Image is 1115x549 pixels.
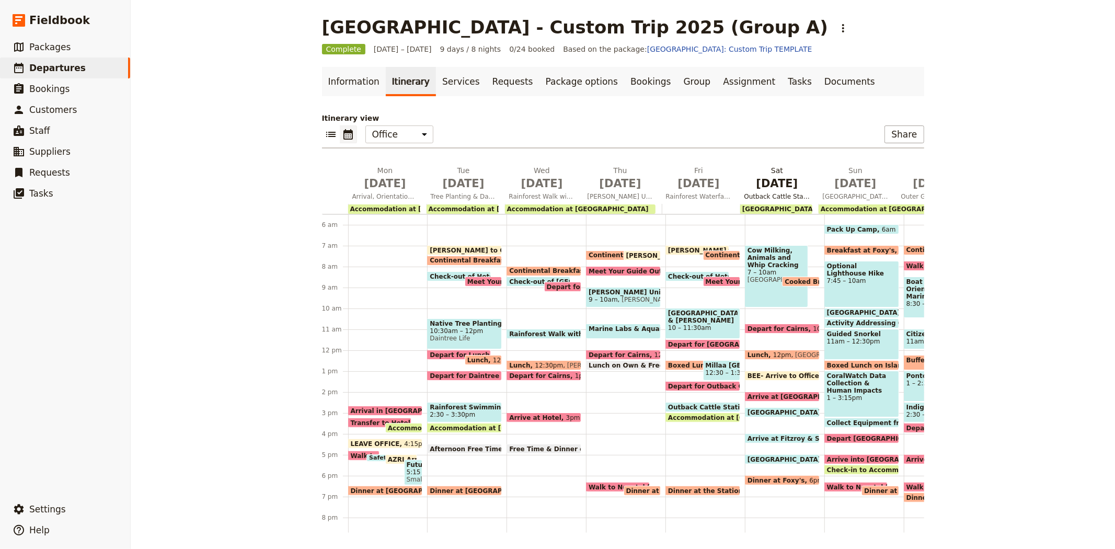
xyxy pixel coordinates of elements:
[586,360,661,370] div: Lunch on Own & Free Time
[834,19,852,37] button: Actions
[904,482,967,492] div: Walk to Novotel for Trip Evaluations & Dinner
[348,451,380,461] div: Walk to Novotel for Evening Activities & Dinner
[351,407,464,414] span: Arrival in [GEOGRAPHIC_DATA]
[906,300,976,307] span: 8:30 – 10:30am
[486,67,539,96] a: Requests
[322,304,348,313] div: 10 am
[388,456,472,463] span: AZRI Arrive to Novotel
[745,371,820,381] div: BEE- Arrive to Office
[430,320,499,327] span: Native Tree Planting Service Work
[366,454,398,462] div: Safety Orientation
[509,445,611,452] span: Free Time & Dinner on Own
[824,454,899,464] div: Arrive into [GEOGRAPHIC_DATA]
[906,484,1071,490] span: Walk to Novotel for Trip Evaluations & Dinner
[589,296,618,303] span: 9 – 10am
[348,439,423,449] div: LEAVE OFFICE4:15pm
[427,271,490,281] div: Check-out of Hotel
[29,63,86,73] span: Departures
[385,423,422,433] div: Accommodation at [GEOGRAPHIC_DATA]
[748,247,806,269] span: Cow Milking, Animals and Whip Cracking
[666,165,732,191] h2: Fri
[740,192,814,201] span: Outback Cattle Station & [GEOGRAPHIC_DATA] Camping
[586,266,661,276] div: Meet Your Guide Outside Reception & Depart
[430,425,576,431] span: Accommodation at [GEOGRAPHIC_DATA]
[748,435,865,442] span: Arrive at Fitzroy & Set Up Camp
[465,355,502,365] div: Lunch12:15pm
[430,247,524,254] span: [PERSON_NAME] to Office
[791,351,861,358] span: [GEOGRAPHIC_DATA]
[385,454,417,464] div: AZRI Arrive to Novotel
[407,476,420,483] span: Small World Journeys
[29,146,71,157] span: Suppliers
[436,67,486,96] a: Services
[706,251,819,259] span: Continental Breakfast at Hotel
[509,414,566,421] span: Arrive at Hotel
[348,418,411,428] div: Transfer to Hotel
[431,165,497,191] h2: Tue
[430,487,543,494] span: Dinner at [GEOGRAPHIC_DATA]
[29,105,77,115] span: Customers
[824,465,899,475] div: Check-in to Accommodation at [GEOGRAPHIC_DATA]
[668,341,785,348] span: Depart for [GEOGRAPHIC_DATA]
[827,456,945,463] span: Arrive into [GEOGRAPHIC_DATA]
[906,246,1019,254] span: Continental Breakfast at Hotel
[589,325,843,333] span: Marine Labs & Aquarium with Venomous Creatures & Mangrove Biome
[589,251,702,259] span: Continental Breakfast at Hotel
[586,287,661,307] div: [PERSON_NAME] University Marine Biology Seminar with Expert Speaker9 – 10am[PERSON_NAME] University
[823,165,889,191] h2: Sun
[740,165,819,204] button: Sat [DATE]Outback Cattle Station & [GEOGRAPHIC_DATA] Camping
[322,221,348,229] div: 6 am
[626,487,740,494] span: Dinner at [GEOGRAPHIC_DATA]
[348,165,427,204] button: Mon [DATE]Arrival, Orientation & Future of the Reef Presentation
[818,67,881,96] a: Documents
[906,380,976,387] span: 1 – 2:30pm
[904,454,979,464] div: Arrive into [GEOGRAPHIC_DATA]
[744,165,810,191] h2: Sat
[386,67,436,96] a: Itinerary
[407,468,420,476] span: 5:15 – 6:30pm
[745,407,820,417] div: [GEOGRAPHIC_DATA]
[906,372,976,380] span: Pontoon Lab
[706,369,755,376] span: 12:30 – 1:30pm
[906,262,1014,269] span: Walk to [GEOGRAPHIC_DATA]
[322,451,348,459] div: 5 pm
[589,362,688,369] span: Lunch on Own & Free Time
[745,475,820,485] div: Dinner at Foxy's6pm
[427,204,499,214] div: Accommodation at [GEOGRAPHIC_DATA]
[906,357,985,364] span: Buffet Lunch on Boat
[665,271,729,281] div: Check-out of Hotel
[827,362,911,369] span: Boxed Lunch on Island
[827,277,896,284] span: 7:45 – 10am
[665,381,740,391] div: Depart for Outback Cattle Station
[404,460,423,485] div: Future of The Reef Presentation5:15 – 6:30pmSmall World Journeys
[322,493,348,501] div: 7 pm
[745,392,820,402] div: Arrive at [GEOGRAPHIC_DATA]
[748,269,806,276] span: 7 – 10am
[882,226,896,233] span: 6am
[427,423,502,433] div: Accommodation at [GEOGRAPHIC_DATA]
[668,414,814,421] span: Accommodation at [GEOGRAPHIC_DATA]
[322,17,829,38] h1: [GEOGRAPHIC_DATA] - Custom Trip 2025 (Group A)
[745,324,820,334] div: Depart for Cairns10:45am
[668,487,748,494] span: Dinner at the Station
[352,165,418,191] h2: Mon
[430,257,543,264] span: Continental Breakfast at Hotel
[827,419,953,426] span: Collect Equipment from Camp Site
[904,402,979,422] div: Indigenous Culture2:30 – 3:30pm
[586,482,649,492] div: Walk to Novotel for Dinner
[897,192,971,201] span: Outer Great Barrier Reef, Eye on the Reef Service Work with Marine Biologist & Indigenous Culture
[901,176,967,191] span: [DATE]
[745,433,820,443] div: Arrive at Fitzroy & Set Up Camp
[507,266,581,276] div: Continental Breakfast at Hotel
[748,372,824,379] span: BEE- Arrive to Office
[351,487,464,494] span: Dinner at [GEOGRAPHIC_DATA]
[703,250,740,260] div: Continental Breakfast at Hotel
[662,165,740,204] button: Fri [DATE]Rainforest Waterfalls & Outback Cattle Station
[539,67,624,96] a: Package options
[586,250,649,260] div: Continental Breakfast at Hotel
[431,176,497,191] span: [DATE]
[773,351,791,358] span: 12pm
[618,296,708,303] span: [PERSON_NAME] University
[427,245,502,255] div: [PERSON_NAME] to Office
[748,477,810,484] span: Dinner at Foxy's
